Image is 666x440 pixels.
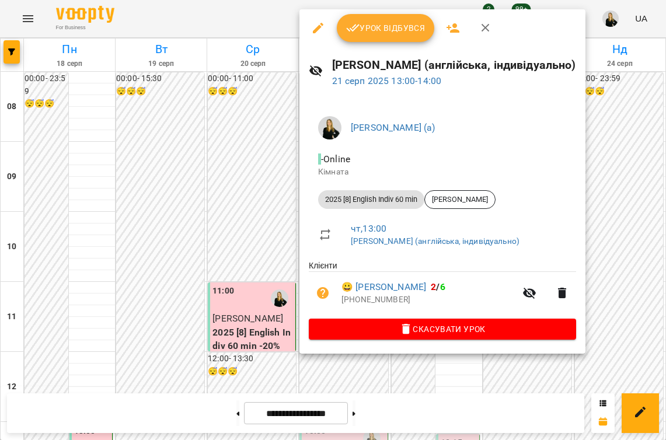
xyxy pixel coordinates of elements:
[309,260,576,318] ul: Клієнти
[351,122,435,133] a: [PERSON_NAME] (а)
[309,319,576,340] button: Скасувати Урок
[425,194,495,205] span: [PERSON_NAME]
[346,21,426,35] span: Урок відбувся
[318,194,424,205] span: 2025 [8] English Indiv 60 min
[332,56,576,74] h6: [PERSON_NAME] (англійська, індивідуально)
[318,322,567,336] span: Скасувати Урок
[341,280,426,294] a: 😀 [PERSON_NAME]
[332,75,442,86] a: 21 серп 2025 13:00-14:00
[318,116,341,139] img: 4a571d9954ce9b31f801162f42e49bd5.jpg
[424,190,496,209] div: [PERSON_NAME]
[431,281,436,292] span: 2
[431,281,445,292] b: /
[318,166,567,178] p: Кімната
[341,294,515,306] p: [PHONE_NUMBER]
[309,279,337,307] button: Візит ще не сплачено. Додати оплату?
[318,153,353,165] span: - Online
[440,281,445,292] span: 6
[337,14,435,42] button: Урок відбувся
[351,223,386,234] a: чт , 13:00
[351,236,519,246] a: [PERSON_NAME] (англійська, індивідуально)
